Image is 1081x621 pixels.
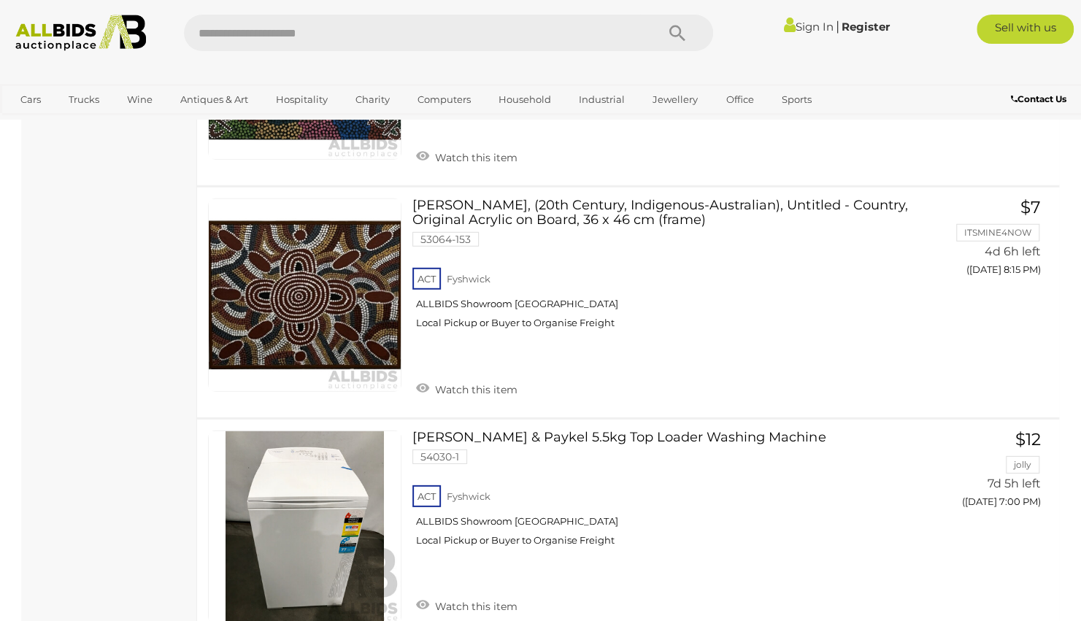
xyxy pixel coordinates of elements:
[489,88,561,112] a: Household
[784,20,834,34] a: Sign In
[8,15,154,51] img: Allbids.com.au
[1011,91,1070,107] a: Contact Us
[431,151,518,164] span: Watch this item
[1020,197,1041,217] span: $7
[977,15,1074,44] a: Sell with us
[772,88,820,112] a: Sports
[836,18,839,34] span: |
[926,198,1045,284] a: $7 ITSMINE4NOW 4d 6h left ([DATE] 8:15 PM)
[643,88,707,112] a: Jewellery
[926,431,1045,516] a: $12 jolly 7d 5h left ([DATE] 7:00 PM)
[640,15,713,51] button: Search
[346,88,399,112] a: Charity
[1011,93,1066,104] b: Contact Us
[423,431,904,558] a: [PERSON_NAME] & Paykel 5.5kg Top Loader Washing Machine 54030-1 ACT Fyshwick ALLBIDS Showroom [GE...
[408,88,480,112] a: Computers
[1015,429,1041,450] span: $12
[412,377,521,399] a: Watch this item
[842,20,890,34] a: Register
[266,88,337,112] a: Hospitality
[11,88,50,112] a: Cars
[423,198,904,341] a: [PERSON_NAME], (20th Century, Indigenous-Australian), Untitled - Country, Original Acrylic on Boa...
[569,88,634,112] a: Industrial
[716,88,763,112] a: Office
[11,112,134,136] a: [GEOGRAPHIC_DATA]
[59,88,109,112] a: Trucks
[412,145,521,167] a: Watch this item
[412,594,521,616] a: Watch this item
[431,383,518,396] span: Watch this item
[118,88,162,112] a: Wine
[171,88,258,112] a: Antiques & Art
[431,600,518,613] span: Watch this item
